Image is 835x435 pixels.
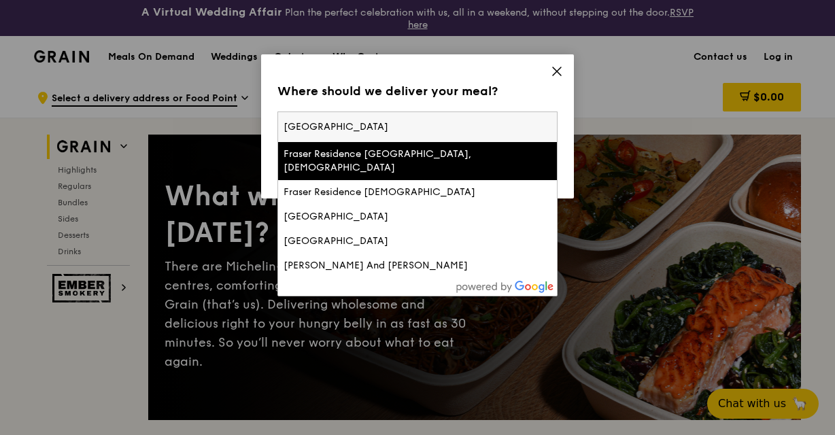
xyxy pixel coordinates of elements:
[456,281,554,293] img: powered-by-google.60e8a832.png
[284,186,485,199] div: Fraser Residence [DEMOGRAPHIC_DATA]
[284,210,485,224] div: [GEOGRAPHIC_DATA]
[277,82,558,101] div: Where should we deliver your meal?
[284,234,485,248] div: [GEOGRAPHIC_DATA]
[284,259,485,273] div: [PERSON_NAME] And [PERSON_NAME]
[284,147,485,175] div: Fraser Residence [GEOGRAPHIC_DATA], [DEMOGRAPHIC_DATA]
